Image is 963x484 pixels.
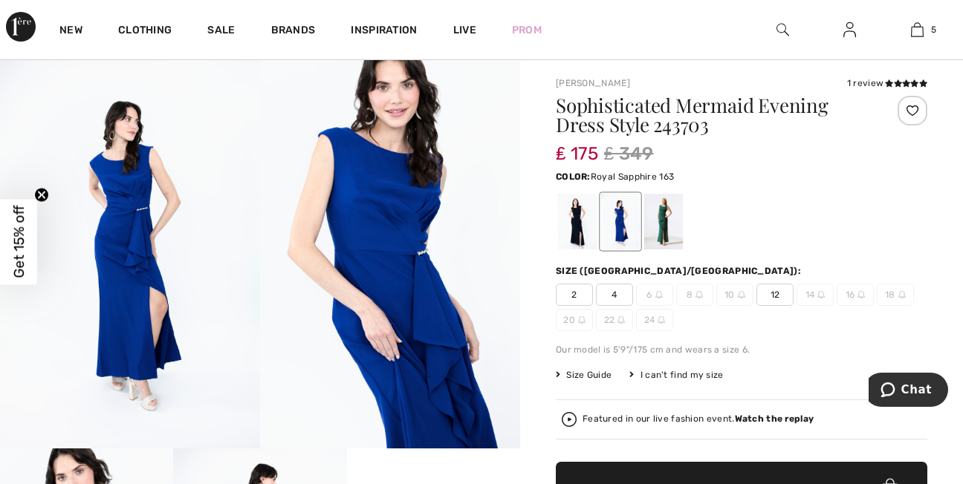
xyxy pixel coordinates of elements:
a: Clothing [118,24,172,39]
div: Royal Sapphire 163 [601,194,640,249]
img: Watch the replay [562,412,577,427]
a: [PERSON_NAME] [556,78,630,88]
img: ring-m.svg [857,291,865,298]
span: 6 [636,284,673,306]
a: 5 [884,21,950,39]
img: ring-m.svg [898,291,906,298]
a: Live [453,22,476,38]
img: ring-m.svg [817,291,825,298]
img: ring-m.svg [695,291,703,298]
img: Sophisticated Mermaid Evening Dress Style 243703. 2 [260,59,520,448]
span: 16 [837,284,874,306]
span: 8 [676,284,713,306]
span: 20 [556,309,593,331]
img: ring-m.svg [658,316,665,324]
img: My Bag [911,21,924,39]
span: Inspiration [351,24,417,39]
span: 5 [931,23,936,36]
div: 1 review [847,76,927,90]
span: 24 [636,309,673,331]
a: Sale [207,24,235,39]
span: Color: [556,171,591,182]
img: search the website [776,21,789,39]
img: 1ère Avenue [6,12,36,42]
a: Sign In [831,21,868,39]
img: ring-m.svg [738,291,745,298]
span: 12 [756,284,794,306]
img: My Info [843,21,856,39]
strong: Watch the replay [735,413,814,424]
div: I can't find my size [629,368,723,382]
button: Close teaser [34,188,49,203]
span: 18 [877,284,914,306]
div: Absolute green [644,194,683,249]
span: 4 [596,284,633,306]
span: ₤ 349 [604,140,654,167]
iframe: Opens a widget where you can chat to one of our agents [869,373,948,410]
a: Brands [271,24,316,39]
div: Featured in our live fashion event. [583,414,814,424]
img: ring-m.svg [617,316,625,324]
a: Prom [512,22,542,38]
img: ring-m.svg [655,291,663,298]
h1: Sophisticated Mermaid Evening Dress Style 243703 [556,96,866,134]
div: Our model is 5'9"/175 cm and wears a size 6. [556,343,927,356]
div: Size ([GEOGRAPHIC_DATA]/[GEOGRAPHIC_DATA]): [556,264,804,278]
span: 22 [596,309,633,331]
img: ring-m.svg [578,316,586,324]
span: Royal Sapphire 163 [591,171,674,182]
span: 14 [797,284,834,306]
a: New [59,24,82,39]
span: Size Guide [556,368,612,382]
span: 10 [716,284,753,306]
span: ₤ 175 [556,128,598,164]
div: Midnight Blue [558,194,597,249]
span: 2 [556,284,593,306]
span: Get 15% off [10,206,27,278]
